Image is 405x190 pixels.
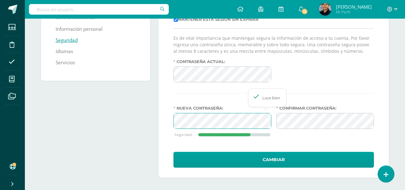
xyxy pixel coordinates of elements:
button: Cambiar [173,152,374,168]
input: Busca un usuario... [29,4,169,15]
label: Nueva contraseña: [173,106,271,111]
a: Seguridad [56,35,78,46]
img: 34b7d2815c833d3d4a9d7dedfdeadf41.png [319,3,331,16]
label: Mantener esta sesion sin expirar [174,17,258,22]
div: Luce bien [262,95,280,101]
a: Información personal [56,24,103,35]
span: 75 [301,8,308,15]
p: Es de vital importancia que mantengas segura la información de acceso a tu cuenta. Por favor ingr... [173,35,374,54]
span: Mi Perfil [336,9,372,15]
span: [PERSON_NAME] [336,4,372,10]
div: Seguridad [174,132,198,137]
label: Confirmar contraseña: [276,106,374,111]
a: Idiomas [56,46,73,57]
a: Servicios [56,57,75,68]
label: Contraseña actual: [173,59,271,64]
input: Mantener esta sesion sin expirar [174,18,178,22]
